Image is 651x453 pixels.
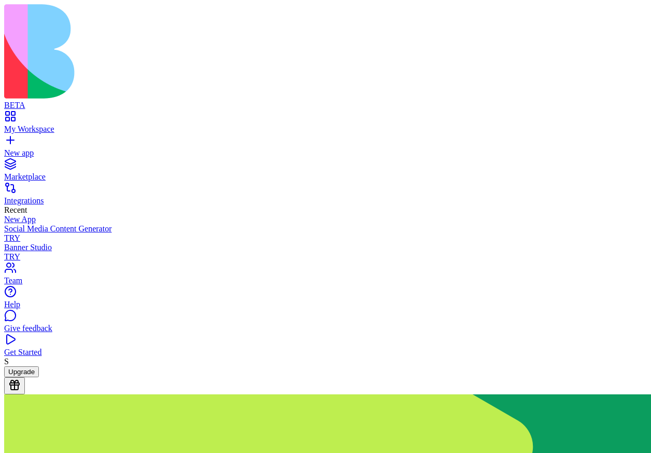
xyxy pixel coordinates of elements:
div: Help [4,300,647,309]
img: logo [4,4,421,99]
a: Get Started [4,338,647,357]
div: Social Media Content Generator [4,224,647,234]
button: Upgrade [4,366,39,377]
a: BETA [4,91,647,110]
div: Team [4,276,647,285]
a: Social Media Content GeneratorTRY [4,224,647,243]
div: TRY [4,234,647,243]
a: New app [4,139,647,158]
a: Integrations [4,187,647,205]
a: New App [4,215,647,224]
a: Marketplace [4,163,647,182]
a: Upgrade [4,367,39,376]
div: New app [4,148,647,158]
a: Banner StudioTRY [4,243,647,262]
a: My Workspace [4,115,647,134]
div: Get Started [4,348,647,357]
div: Integrations [4,196,647,205]
div: Marketplace [4,172,647,182]
div: BETA [4,101,647,110]
a: Team [4,267,647,285]
div: Give feedback [4,324,647,333]
span: S [4,357,9,366]
div: My Workspace [4,125,647,134]
div: TRY [4,252,647,262]
span: Recent [4,205,27,214]
a: Give feedback [4,314,647,333]
div: Banner Studio [4,243,647,252]
a: Help [4,291,647,309]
